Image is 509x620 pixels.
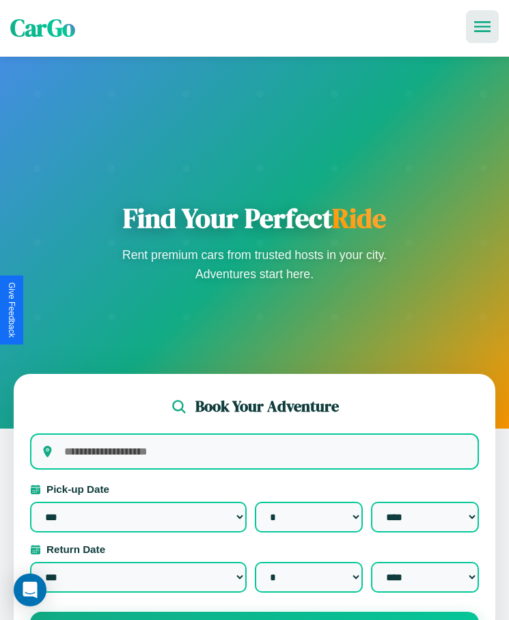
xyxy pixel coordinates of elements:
h2: Book Your Adventure [195,396,339,417]
p: Rent premium cars from trusted hosts in your city. Adventures start here. [118,245,391,284]
span: CarGo [10,12,75,44]
h1: Find Your Perfect [118,202,391,234]
div: Open Intercom Messenger [14,574,46,606]
label: Return Date [30,543,479,555]
span: Ride [332,200,386,237]
label: Pick-up Date [30,483,479,495]
div: Give Feedback [7,282,16,338]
